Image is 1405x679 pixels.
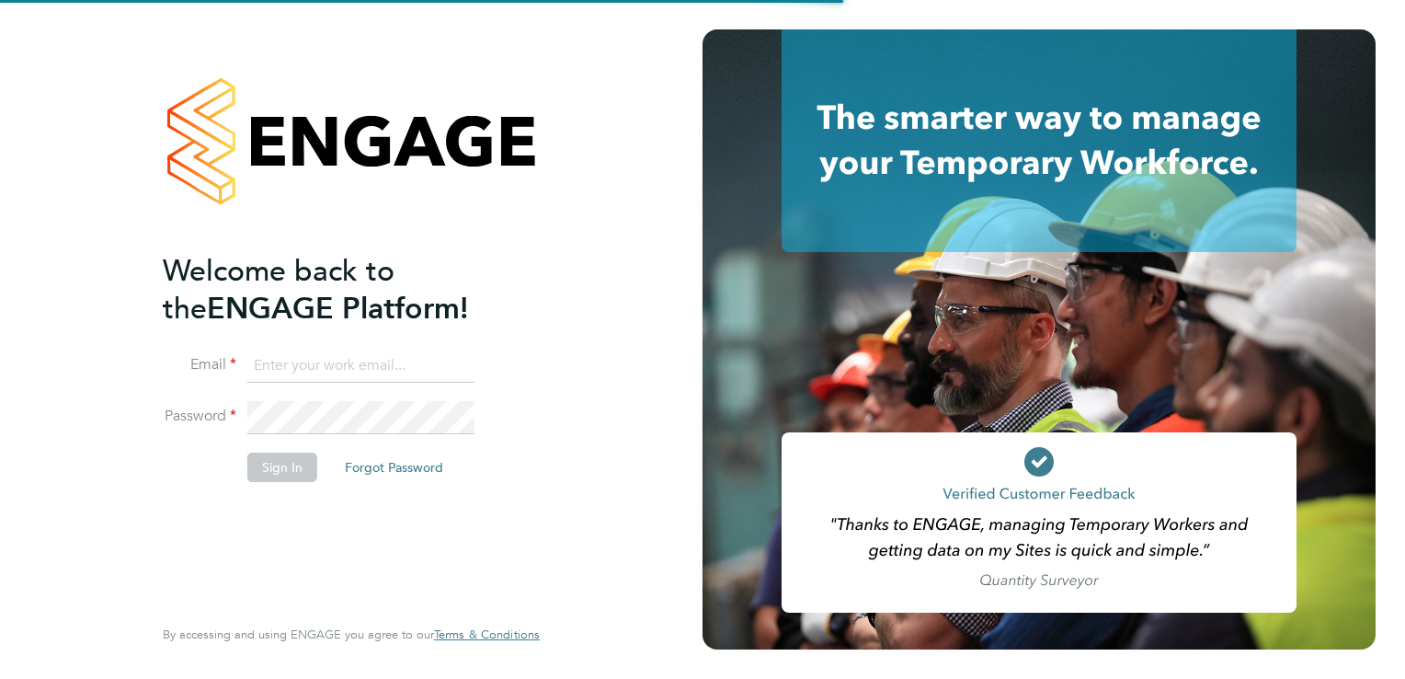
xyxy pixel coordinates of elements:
label: Password [163,407,236,426]
span: Welcome back to the [163,253,394,327]
span: Terms & Conditions [434,627,540,642]
span: By accessing and using ENGAGE you agree to our [163,627,540,642]
button: Sign In [247,453,317,482]
h2: ENGAGE Platform! [163,252,521,328]
label: Email [163,355,236,374]
button: Forgot Password [330,453,458,482]
a: Terms & Conditions [434,627,540,642]
input: Enter your work email... [247,350,474,383]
